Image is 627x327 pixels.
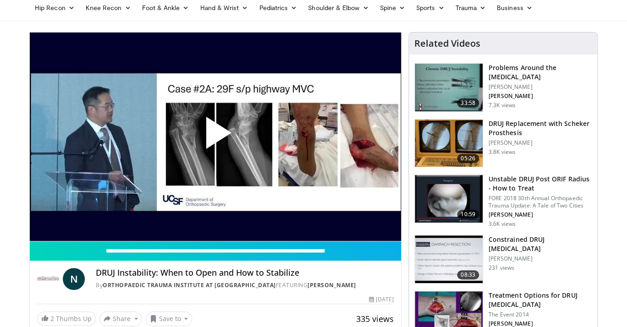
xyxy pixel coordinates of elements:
p: [PERSON_NAME] [489,93,592,100]
span: 05:26 [457,154,479,163]
p: 3.6K views [489,220,516,228]
span: 33:58 [457,98,479,108]
img: 7c335dcf-d60a-41f3-9394-f4fa45160edd.150x105_q85_crop-smart_upscale.jpg [415,175,483,223]
h4: Related Videos [414,38,480,49]
p: [PERSON_NAME] [489,211,592,218]
h3: DRUJ Replacement with Scheker Prosthesis [489,119,592,137]
h4: DRUJ Instability: When to Open and How to Stabilize [96,268,394,278]
a: N [63,268,85,290]
p: FORE 2018 30th Annual Orthopaedic Trauma Update: A Tale of Two Cities [489,195,592,209]
span: 2 [50,314,54,323]
p: [PERSON_NAME] [489,83,592,91]
h3: Constrained DRUJ [MEDICAL_DATA] [489,235,592,253]
div: [DATE] [368,295,393,304]
img: 70b07dbd-d64c-42ac-8a20-102a2f5fd4b1.150x105_q85_crop-smart_upscale.jpg [415,235,483,283]
span: 08:33 [457,270,479,279]
button: Play Video [133,92,298,181]
video-js: Video Player [30,33,401,241]
a: 33:58 Problems Around the [MEDICAL_DATA] [PERSON_NAME] [PERSON_NAME] 7.3K views [414,63,592,112]
a: Orthopaedic Trauma Institute at [GEOGRAPHIC_DATA] [103,281,276,289]
p: 231 views [489,264,514,272]
a: 05:26 DRUJ Replacement with Scheker Prosthesis [PERSON_NAME] 3.8K views [414,119,592,168]
p: [PERSON_NAME] [489,139,592,147]
span: 335 views [356,313,394,324]
img: bbb4fcc0-f4d3-431b-87df-11a0caa9bf74.150x105_q85_crop-smart_upscale.jpg [415,64,483,111]
span: 10:59 [457,210,479,219]
p: 7.3K views [489,102,516,109]
p: The Event 2014 [489,311,592,318]
img: Orthopaedic Trauma Institute at UCSF [37,268,59,290]
img: 92f70ee6-49f3-4f5c-86f2-bab7e177504d.150x105_q85_crop-smart_upscale.jpg [415,120,483,167]
p: [PERSON_NAME] [489,255,592,262]
button: Save to [146,311,192,326]
button: Share [99,311,142,326]
div: By FEATURING [96,281,394,289]
h3: Treatment Options for DRUJ [MEDICAL_DATA] [489,291,592,309]
h3: Unstable DRUJ Post ORIF Radius - How to Treat [489,174,592,193]
p: 3.8K views [489,148,516,156]
h3: Problems Around the [MEDICAL_DATA] [489,63,592,82]
a: 08:33 Constrained DRUJ [MEDICAL_DATA] [PERSON_NAME] 231 views [414,235,592,283]
a: 2 Thumbs Up [37,311,96,326]
a: [PERSON_NAME] [308,281,356,289]
a: 10:59 Unstable DRUJ Post ORIF Radius - How to Treat FORE 2018 30th Annual Orthopaedic Trauma Upda... [414,174,592,228]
